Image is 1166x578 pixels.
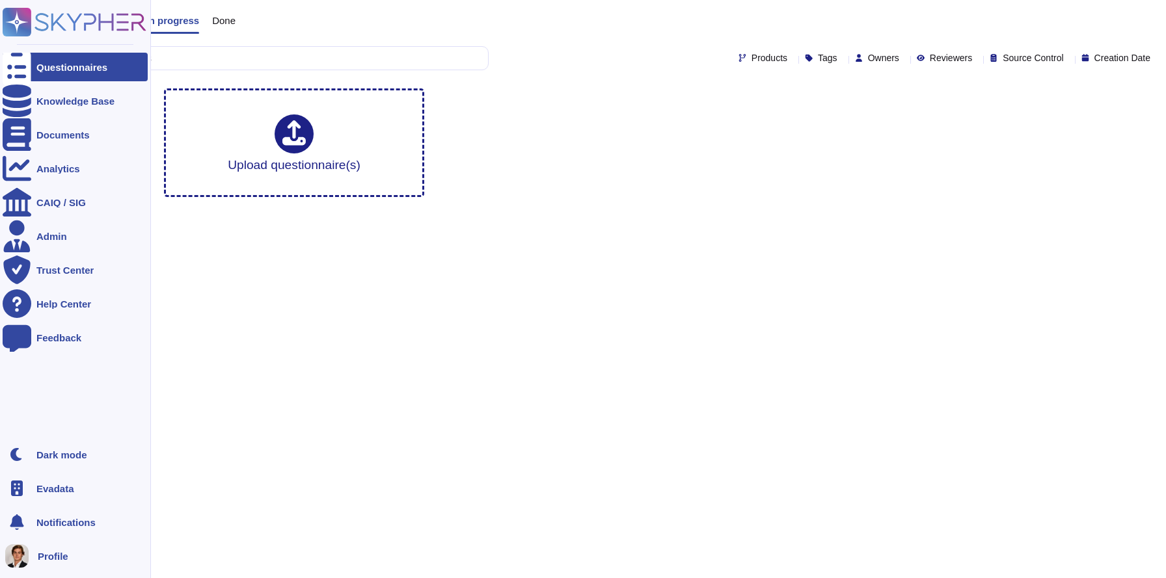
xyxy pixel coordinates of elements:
[3,222,148,250] a: Admin
[36,231,67,241] div: Admin
[36,265,94,275] div: Trust Center
[3,323,148,352] a: Feedback
[3,256,148,284] a: Trust Center
[228,114,360,171] div: Upload questionnaire(s)
[3,86,148,115] a: Knowledge Base
[38,551,68,561] span: Profile
[3,188,148,217] a: CAIQ / SIG
[36,130,90,140] div: Documents
[212,16,236,25] span: Done
[1094,53,1150,62] span: Creation Date
[3,289,148,318] a: Help Center
[1003,53,1063,62] span: Source Control
[930,53,972,62] span: Reviewers
[36,62,107,72] div: Questionnaires
[36,484,74,493] span: Evadata
[36,299,91,309] div: Help Center
[36,518,96,527] span: Notifications
[36,198,86,207] div: CAIQ / SIG
[3,53,148,81] a: Questionnaires
[3,542,38,570] button: user
[36,96,115,106] div: Knowledge Base
[3,154,148,183] a: Analytics
[818,53,837,62] span: Tags
[146,16,199,25] span: In progress
[36,333,81,343] div: Feedback
[3,120,148,149] a: Documents
[5,544,29,568] img: user
[868,53,899,62] span: Owners
[51,47,488,70] input: Search by keywords
[36,164,80,174] div: Analytics
[36,450,87,460] div: Dark mode
[752,53,787,62] span: Products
